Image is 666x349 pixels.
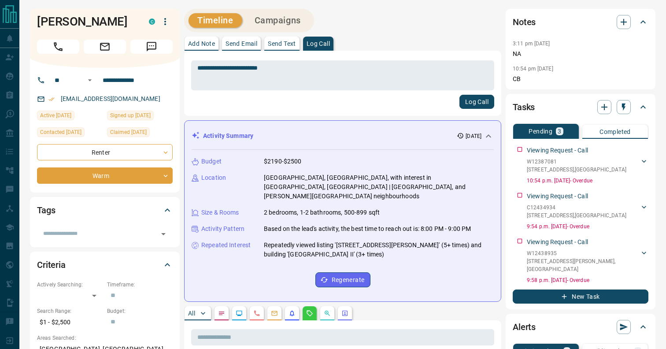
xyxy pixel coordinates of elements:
[527,158,626,166] p: W12387081
[527,212,626,219] p: [STREET_ADDRESS] , [GEOGRAPHIC_DATA]
[527,156,648,175] div: W12387081[STREET_ADDRESS],[GEOGRAPHIC_DATA]
[264,173,494,201] p: [GEOGRAPHIC_DATA], [GEOGRAPHIC_DATA], with interest in [GEOGRAPHIC_DATA], [GEOGRAPHIC_DATA] | [GE...
[513,11,648,33] div: Notes
[48,96,55,102] svg: Email Verified
[84,40,126,54] span: Email
[264,224,471,234] p: Based on the lead's activity, the best time to reach out is: 8:00 PM - 9:00 PM
[264,208,380,217] p: 2 bedrooms, 1-2 bathrooms, 500-899 sqft
[201,157,222,166] p: Budget
[513,41,550,47] p: 3:11 pm [DATE]
[341,310,348,317] svg: Agent Actions
[37,203,55,217] h2: Tags
[599,129,631,135] p: Completed
[37,254,173,275] div: Criteria
[201,241,251,250] p: Repeated Interest
[264,157,301,166] p: $2190-$2500
[192,128,494,144] div: Activity Summary[DATE]
[527,238,588,247] p: Viewing Request - Call
[188,310,195,316] p: All
[203,131,253,141] p: Activity Summary
[107,111,173,123] div: Tue Sep 09 2025
[107,281,173,289] p: Timeframe:
[253,310,260,317] svg: Calls
[149,19,155,25] div: condos.ca
[37,15,136,29] h1: [PERSON_NAME]
[110,128,147,137] span: Claimed [DATE]
[315,272,370,287] button: Regenerate
[527,204,626,212] p: C12434934
[527,223,648,230] p: 9:54 p.m. [DATE] - Overdue
[527,177,648,185] p: 10:54 p.m. [DATE] - Overdue
[37,167,173,184] div: Warm
[459,95,494,109] button: Log Call
[513,49,648,59] p: NA
[527,146,588,155] p: Viewing Request - Call
[107,307,173,315] p: Budget:
[527,166,626,174] p: [STREET_ADDRESS] , [GEOGRAPHIC_DATA]
[37,144,173,160] div: Renter
[218,310,225,317] svg: Notes
[527,249,640,257] p: W12438935
[527,192,588,201] p: Viewing Request - Call
[201,208,239,217] p: Size & Rooms
[289,310,296,317] svg: Listing Alerts
[110,111,151,120] span: Signed up [DATE]
[107,127,173,140] div: Tue Sep 09 2025
[513,66,553,72] p: 10:54 pm [DATE]
[513,290,648,304] button: New Task
[307,41,330,47] p: Log Call
[40,128,81,137] span: Contacted [DATE]
[513,320,536,334] h2: Alerts
[201,173,226,182] p: Location
[268,41,296,47] p: Send Text
[527,257,640,273] p: [STREET_ADDRESS][PERSON_NAME] , [GEOGRAPHIC_DATA]
[226,41,257,47] p: Send Email
[527,248,648,275] div: W12438935[STREET_ADDRESS][PERSON_NAME],[GEOGRAPHIC_DATA]
[236,310,243,317] svg: Lead Browsing Activity
[264,241,494,259] p: Repeatedly viewed listing '[STREET_ADDRESS][PERSON_NAME]' (5+ times) and building '[GEOGRAPHIC_DA...
[37,281,103,289] p: Actively Searching:
[130,40,173,54] span: Message
[37,258,66,272] h2: Criteria
[37,307,103,315] p: Search Range:
[188,41,215,47] p: Add Note
[513,100,535,114] h2: Tasks
[527,202,648,221] div: C12434934[STREET_ADDRESS],[GEOGRAPHIC_DATA]
[37,40,79,54] span: Call
[513,97,648,118] div: Tasks
[189,13,242,28] button: Timeline
[558,128,561,134] p: 3
[37,315,103,330] p: $1 - $2,500
[466,132,481,140] p: [DATE]
[37,111,103,123] div: Sat Oct 11 2025
[85,75,95,85] button: Open
[157,228,170,240] button: Open
[201,224,244,234] p: Activity Pattern
[513,316,648,338] div: Alerts
[527,276,648,284] p: 9:58 p.m. [DATE] - Overdue
[271,310,278,317] svg: Emails
[61,95,160,102] a: [EMAIL_ADDRESS][DOMAIN_NAME]
[324,310,331,317] svg: Opportunities
[529,128,552,134] p: Pending
[40,111,71,120] span: Active [DATE]
[37,200,173,221] div: Tags
[306,310,313,317] svg: Requests
[37,334,173,342] p: Areas Searched:
[37,127,103,140] div: Mon Oct 13 2025
[246,13,310,28] button: Campaigns
[513,74,648,84] p: CB
[513,15,536,29] h2: Notes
